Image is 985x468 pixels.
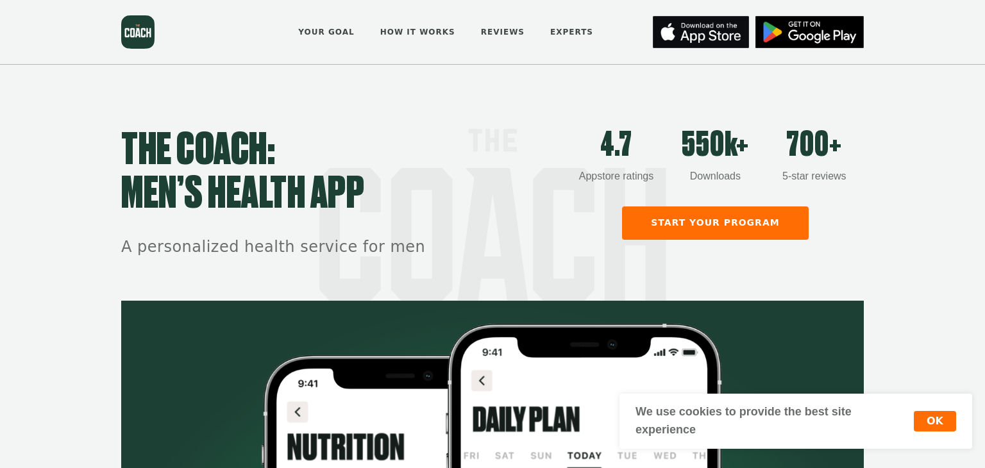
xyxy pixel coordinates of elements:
div: We use cookies to provide the best site experience [636,403,914,439]
button: OK [914,411,956,431]
a: Reviews [476,19,529,46]
h2: A personalized health service for men [121,237,567,258]
div: 550k+ [666,129,764,162]
a: Your goal [294,19,358,46]
img: App Store button [653,16,749,48]
div: 4.7 [567,129,666,162]
div: Appstore ratings [567,169,666,184]
img: the coach logo [121,15,155,49]
div: 5-star reviews [765,169,864,184]
div: Downloads [666,169,764,184]
a: Experts [546,19,598,46]
a: Start your program [622,206,809,240]
img: App Store button [755,16,864,48]
a: How it works [376,19,460,46]
h1: THE COACH: men’s health app [121,129,567,216]
a: the Coach homepage [121,15,155,49]
div: 700+ [765,129,864,162]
